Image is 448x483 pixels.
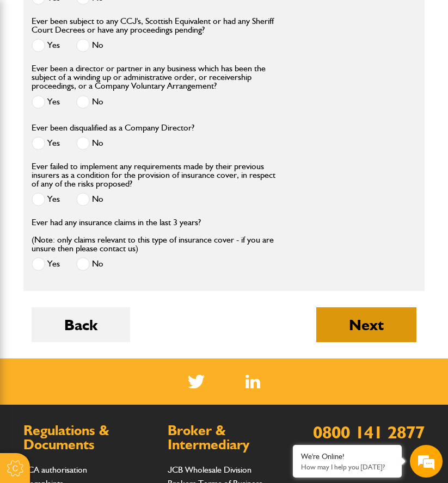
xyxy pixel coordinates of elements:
label: Yes [32,193,60,206]
label: Ever been a director or partner in any business which has been the subject of a winding up or adm... [32,64,283,90]
textarea: Type your message and hit 'Enter' [14,197,199,326]
button: Back [32,307,130,342]
div: Chat with us now [57,61,183,75]
label: No [76,95,103,109]
em: Start Chat [148,335,198,350]
label: Ever had any insurance claims in the last 3 years? (Note: only claims relevant to this type of in... [32,218,283,253]
a: 0800 141 2877 [313,422,425,443]
a: JCB Wholesale Division [168,465,251,475]
label: Ever been subject to any CCJ's, Scottish Equivalent or had any Sheriff Court Decrees or have any ... [32,17,283,34]
a: LinkedIn [246,375,260,388]
div: We're Online! [301,452,394,461]
div: Minimize live chat window [179,5,205,32]
p: How may I help you today? [301,463,394,471]
input: Enter your email address [14,133,199,157]
button: Next [316,307,416,342]
h2: Regulations & Documents [23,424,151,451]
label: No [76,193,103,206]
img: d_20077148190_company_1631870298795_20077148190 [19,60,46,76]
h2: Broker & Intermediary [168,424,296,451]
label: Yes [32,257,60,271]
input: Enter your phone number [14,165,199,189]
label: No [76,137,103,150]
label: No [76,257,103,271]
label: Ever failed to implement any requirements made by their previous insurers as a condition for the ... [32,162,283,188]
label: Yes [32,95,60,109]
img: Twitter [188,375,205,388]
a: FCA authorisation [23,465,87,475]
label: Ever been disqualified as a Company Director? [32,123,194,132]
img: Linked In [246,375,260,388]
label: No [76,39,103,52]
input: Enter your last name [14,101,199,125]
label: Yes [32,39,60,52]
label: Yes [32,137,60,150]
